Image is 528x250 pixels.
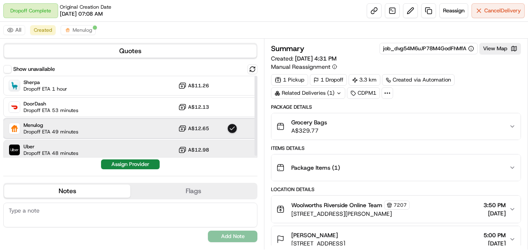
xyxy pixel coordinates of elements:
[8,8,25,24] img: Nash
[9,80,20,91] img: Sherpa
[130,185,257,198] button: Flags
[9,145,20,155] img: Uber
[4,185,130,198] button: Notes
[178,82,209,90] button: A$11.26
[188,125,209,132] span: A$12.65
[188,147,209,153] span: A$12.98
[8,78,23,93] img: 1736555255976-a54dd68f-1ca7-489b-9aae-adbdc363a1c4
[58,139,100,145] a: Powered byPylon
[291,231,338,239] span: [PERSON_NAME]
[5,116,66,131] a: 📗Knowledge Base
[9,123,20,134] img: Menulog
[24,79,67,86] span: Sherpa
[291,164,340,172] span: Package Items ( 1 )
[73,27,92,33] span: Menulog
[4,44,257,58] button: Quotes
[24,129,78,135] span: Dropoff ETA 49 minutes
[310,74,347,86] div: 1 Dropoff
[188,82,209,89] span: A$11.26
[8,120,15,126] div: 📗
[60,10,103,18] span: [DATE] 07:08 AM
[291,239,345,248] span: [STREET_ADDRESS]
[271,145,521,152] div: Items Details
[271,154,521,181] button: Package Items (1)
[70,120,76,126] div: 💻
[178,103,209,111] button: A$12.13
[24,143,78,150] span: Uber
[78,119,132,127] span: API Documentation
[3,25,25,35] button: All
[295,55,337,62] span: [DATE] 4:31 PM
[271,63,337,71] button: Manual Reassignment
[271,63,330,71] span: Manual Reassignment
[483,239,506,248] span: [DATE]
[383,45,474,52] button: job_dvg54M6uJP78M4GodFhMfA
[439,3,468,18] button: Reassign
[178,146,209,154] button: A$12.98
[271,74,308,86] div: 1 Pickup
[24,100,78,107] span: DoorDash
[483,209,506,217] span: [DATE]
[61,25,96,35] button: Menulog
[347,87,380,99] div: CDPM1
[271,54,337,63] span: Created:
[382,74,455,86] a: Created via Automation
[443,7,464,14] span: Reassign
[8,33,150,46] p: Welcome 👋
[349,74,380,86] div: 3.3 km
[82,139,100,145] span: Pylon
[271,45,304,52] h3: Summary
[60,4,111,10] span: Original Creation Date
[291,201,382,209] span: Woolworths Riverside Online Team
[21,53,148,61] input: Got a question? Start typing here...
[13,65,55,73] label: Show unavailable
[30,25,56,35] button: Created
[140,81,150,91] button: Start new chat
[271,196,521,223] button: Woolworths Riverside Online Team7207[STREET_ADDRESS][PERSON_NAME]3:50 PM[DATE]
[394,202,407,208] span: 7207
[24,107,78,114] span: Dropoff ETA 53 minutes
[64,27,71,33] img: justeat_logo.png
[471,3,525,18] button: CancelDelivery
[484,7,521,14] span: Cancel Delivery
[16,119,63,127] span: Knowledge Base
[271,104,521,110] div: Package Details
[291,210,410,218] span: [STREET_ADDRESS][PERSON_NAME]
[24,122,78,129] span: Menulog
[483,201,506,209] span: 3:50 PM
[24,86,67,92] span: Dropoff ETA 1 hour
[271,113,521,140] button: Grocery BagsA$329.77
[291,118,327,126] span: Grocery Bags
[178,124,209,133] button: A$12.65
[28,86,104,93] div: We're available if you need us!
[271,186,521,193] div: Location Details
[188,104,209,110] span: A$12.13
[28,78,135,86] div: Start new chat
[24,150,78,157] span: Dropoff ETA 48 minutes
[9,102,20,112] img: DoorDash
[291,126,327,135] span: A$329.77
[34,27,52,33] span: Created
[66,116,136,131] a: 💻API Documentation
[479,43,521,54] button: View Map
[271,87,345,99] div: Related Deliveries (1)
[101,159,160,169] button: Assign Provider
[483,231,506,239] span: 5:00 PM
